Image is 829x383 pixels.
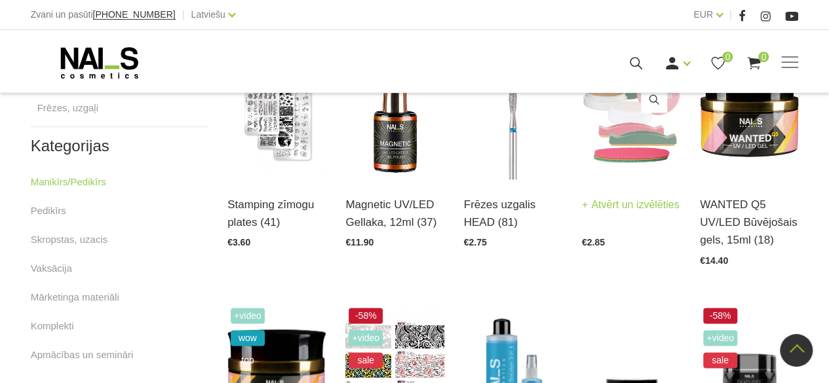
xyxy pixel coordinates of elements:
a: Apmācības un semināri [31,347,134,363]
a: WANTED Q5 UV/LED Būvējošais gels, 15ml (18) [700,196,798,249]
a: Atvērt un izvēlēties [582,196,680,214]
a: EUR [693,7,713,22]
img: Ilgnoturīga gellaka, kas sastāv no metāla mikrodaļiņām, kuras īpaša magnēta ietekmē var pārvērst ... [345,44,444,179]
img: Frēzes uzgaļi ātrai un efektīvai gēla un gēllaku noņemšanai, aparāta manikīra un aparāta pedikīra... [464,44,562,179]
h2: Kategorijas [31,137,208,155]
span: €3.60 [227,237,250,247]
img: Metāla zīmogošanas plate. Augstas kvalitātes gravējums garantē pat vismazāko detaļu atspiedumu. P... [227,44,326,179]
a: Stamping zīmogu plates (41) [227,196,326,231]
div: Zvani un pasūti [31,7,176,23]
span: 0 [758,52,769,62]
a: Manikīrs/Pedikīrs [31,174,106,190]
a: Frēzes, uzgaļi [37,100,98,116]
span: | [729,7,732,23]
a: [PHONE_NUMBER] [93,10,176,20]
span: [PHONE_NUMBER] [93,9,176,20]
span: sale [349,352,383,368]
a: Pedikīrs [31,203,66,219]
span: €2.85 [582,237,605,247]
span: sale [703,352,737,368]
img: “Japānas manikīrs” – sapnis par veseliem un stipriem nagiem ir piepildījies!Japānas manikīrs izte... [582,44,680,179]
span: top [231,352,265,368]
a: 0 [710,55,726,71]
a: 0 [746,55,762,71]
a: Mārketinga materiāli [31,289,119,305]
span: | [182,7,185,23]
a: Komplekti [31,318,74,334]
a: Frēzes uzgalis HEAD (81) [464,196,562,231]
span: +Video [349,330,383,346]
span: €2.75 [464,237,487,247]
a: Magnetic UV/LED Gellaka, 12ml (37) [345,196,444,231]
span: -58% [349,308,383,323]
a: Skropstas, uzacis [31,232,108,247]
a: Vaksācija [31,261,72,276]
span: -58% [703,308,737,323]
span: €11.90 [345,237,374,247]
span: 0 [722,52,733,62]
img: Gels WANTED NAILS cosmetics tehniķu komanda ir radījusi gelu, kas ilgi jau ir katra meistara mekl... [700,44,798,179]
span: €14.40 [700,255,728,266]
span: +Video [703,330,737,346]
a: Latviešu [191,7,225,22]
span: +Video [231,308,265,323]
span: wow [231,330,265,346]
